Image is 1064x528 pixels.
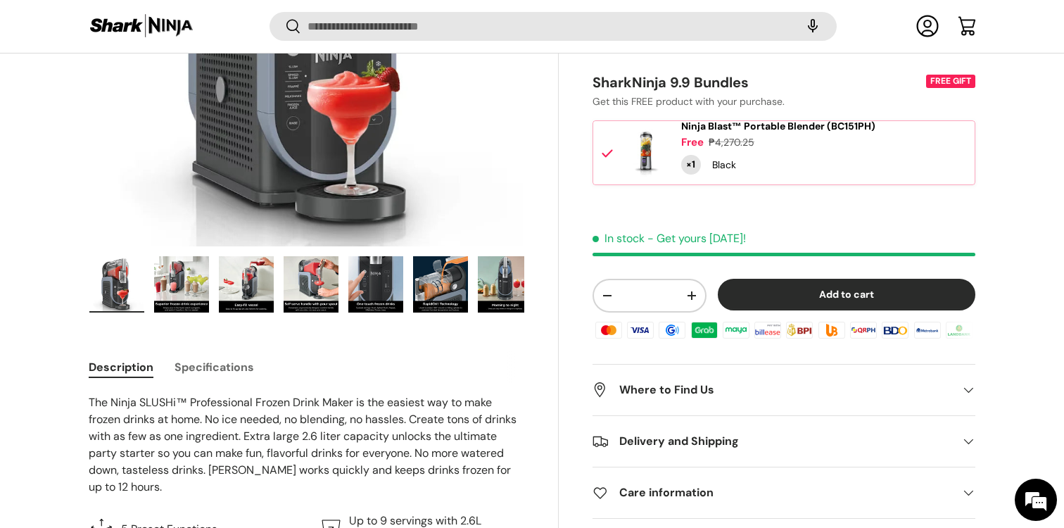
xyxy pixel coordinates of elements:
img: billease [752,320,783,341]
img: grabpay [689,320,720,341]
button: Add to cart [718,279,975,310]
img: Ninja SLUSHi™ Professional Frozen Drink Maker [219,256,274,313]
h2: Care information [593,484,953,501]
summary: Where to Find Us [593,365,975,415]
p: - Get yours [DATE]! [647,231,746,246]
img: gcash [657,320,688,341]
div: Quantity [681,156,701,175]
img: Ninja SLUSHi™ Professional Frozen Drink Maker [413,256,468,313]
img: qrph [848,320,879,341]
button: Description [89,351,153,383]
span: Get this FREE product with your purchase. [593,96,785,108]
img: master [593,320,624,341]
img: Ninja SLUSHi™ Professional Frozen Drink Maker [154,256,209,313]
img: maya [721,320,752,341]
h2: Where to Find Us [593,382,953,398]
img: metrobank [911,320,942,341]
img: Shark Ninja Philippines [89,13,194,40]
div: FREE GIFT [926,75,975,89]
img: ubp [816,320,847,341]
img: Ninja SLUSHi™ Professional Frozen Drink Maker [284,256,338,313]
speech-search-button: Search by voice [790,11,835,42]
div: Free [681,135,704,150]
span: In stock [593,231,645,246]
summary: Care information [593,467,975,518]
div: ₱4,270.25 [709,135,754,150]
a: Ninja Blast™ Portable Blender (BC151PH) [681,120,875,132]
img: bpi [784,320,815,341]
img: bdo [880,320,911,341]
summary: Delivery and Shipping [593,416,975,467]
img: landbank [944,320,975,341]
img: Ninja SLUSHi™ Professional Frozen Drink Maker [348,256,403,313]
div: Black [712,158,736,172]
img: visa [625,320,656,341]
p: The Ninja SLUSHi™ Professional Frozen Drink Maker is the easiest way to make frozen drinks at hom... [89,394,524,496]
button: Specifications [175,351,254,383]
h2: Delivery and Shipping [593,433,953,450]
div: SharkNinja 9.9 Bundles [593,74,923,92]
img: Ninja SLUSHi™ Professional Frozen Drink Maker [89,256,144,313]
img: Ninja SLUSHi™ Professional Frozen Drink Maker [478,256,533,313]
